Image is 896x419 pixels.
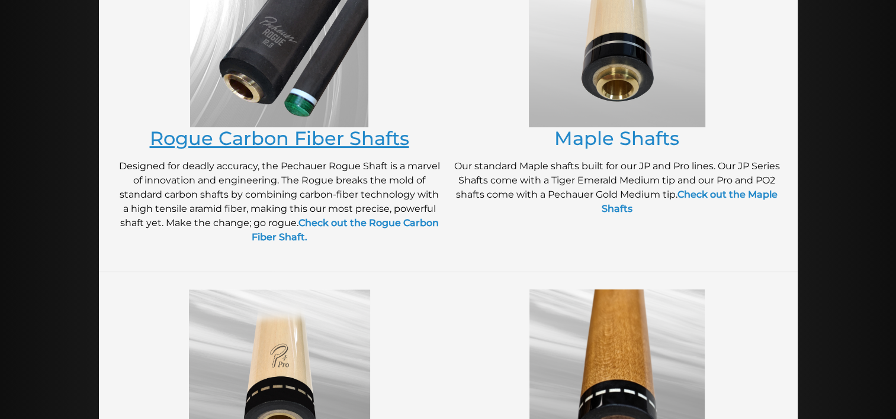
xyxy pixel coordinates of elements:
p: Designed for deadly accuracy, the Pechauer Rogue Shaft is a marvel of innovation and engineering.... [117,159,442,244]
p: Our standard Maple shafts built for our JP and Pro lines. Our JP Series Shafts come with a Tiger ... [454,159,780,216]
a: Rogue Carbon Fiber Shafts [150,127,409,150]
a: Check out the Rogue Carbon Fiber Shaft. [252,217,439,243]
a: Check out the Maple Shafts [602,189,778,214]
a: Maple Shafts [554,127,679,150]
